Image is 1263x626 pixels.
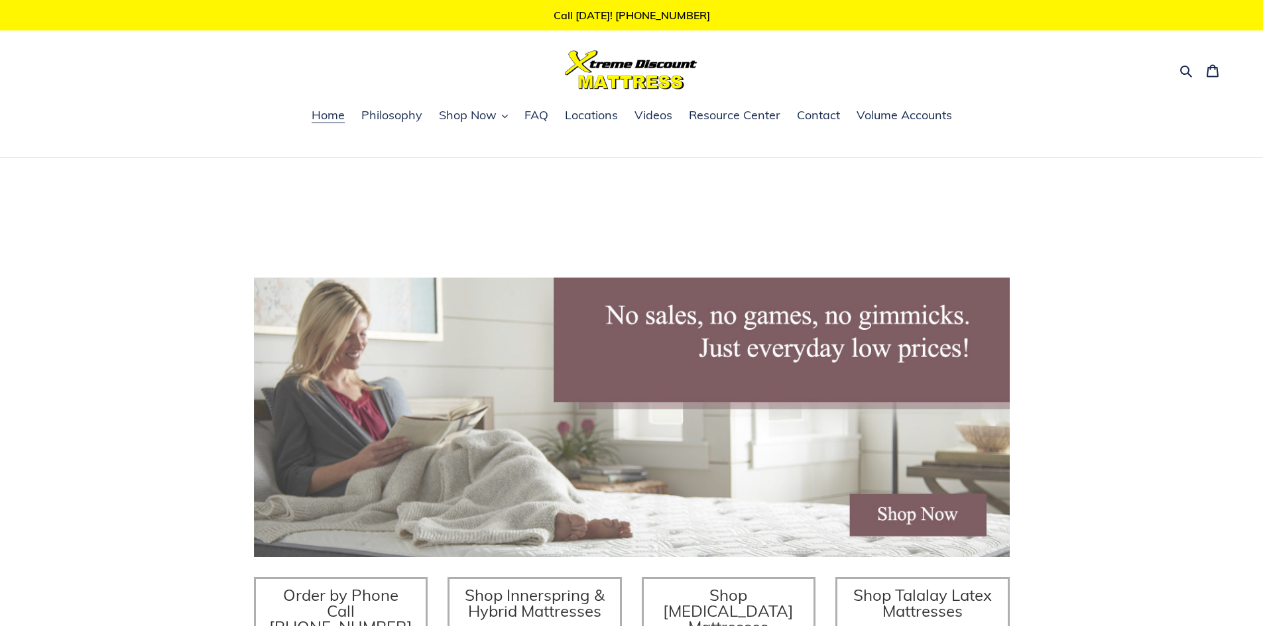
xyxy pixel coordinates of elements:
span: Resource Center [689,107,780,123]
span: Home [312,107,345,123]
a: Videos [628,106,679,126]
span: Locations [565,107,618,123]
a: FAQ [518,106,555,126]
img: Xtreme Discount Mattress [565,50,697,89]
span: Shop Innerspring & Hybrid Mattresses [465,585,605,621]
span: Philosophy [361,107,422,123]
button: Shop Now [432,106,514,126]
span: FAQ [524,107,548,123]
span: Videos [634,107,672,123]
span: Shop Talalay Latex Mattresses [853,585,992,621]
a: Home [305,106,351,126]
span: Volume Accounts [857,107,952,123]
a: Locations [558,106,625,126]
a: Resource Center [682,106,787,126]
img: herobannermay2022-1652879215306_1200x.jpg [254,278,1010,557]
a: Philosophy [355,106,429,126]
a: Volume Accounts [850,106,959,126]
span: Shop Now [439,107,497,123]
span: Contact [797,107,840,123]
a: Contact [790,106,847,126]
